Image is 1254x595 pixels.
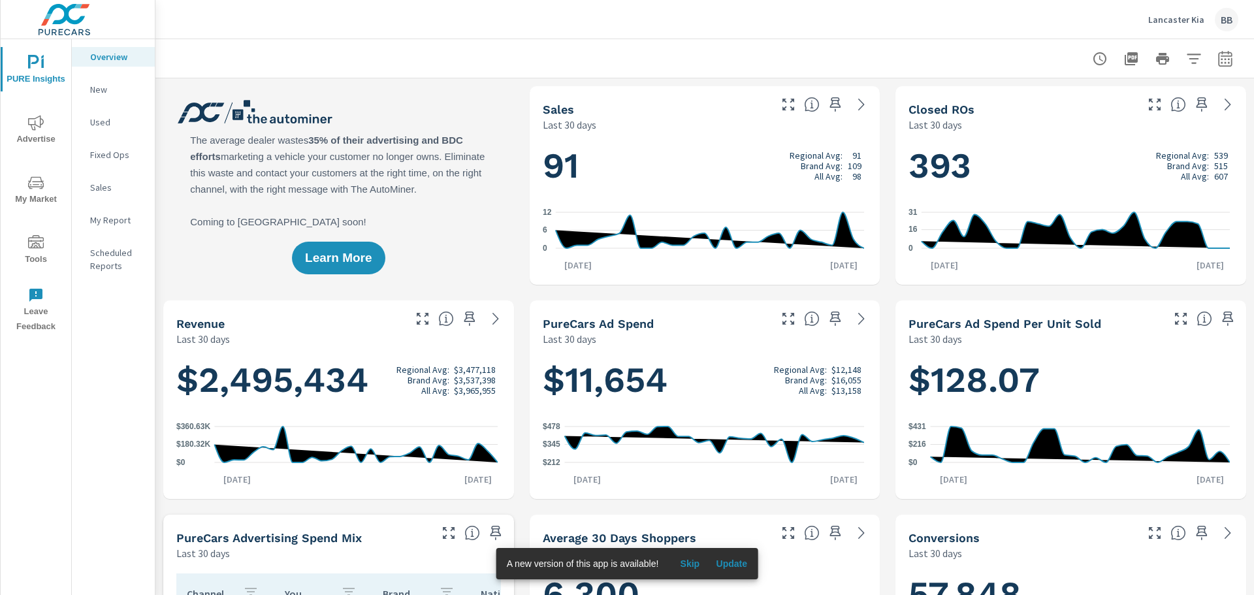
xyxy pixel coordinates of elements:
div: Sales [72,178,155,197]
text: $478 [543,422,560,431]
div: nav menu [1,39,71,340]
button: Make Fullscreen [1144,523,1165,543]
span: Save this to your personalized report [1191,523,1212,543]
p: [DATE] [922,259,967,272]
p: 91 [852,150,861,161]
p: All Avg: [799,385,827,396]
span: Number of vehicles sold by the dealership over the selected date range. [Source: This data is sou... [804,97,820,112]
text: 12 [543,208,552,217]
text: $0 [908,458,918,467]
p: Brand Avg: [785,375,827,385]
p: Regional Avg: [1156,150,1209,161]
text: $360.63K [176,422,210,431]
text: 6 [543,226,547,235]
text: $212 [543,458,560,467]
span: PURE Insights [5,55,67,87]
p: $13,158 [831,385,861,396]
p: Last 30 days [176,545,230,561]
p: Last 30 days [176,331,230,347]
span: Average cost of advertising per each vehicle sold at the dealer over the selected date range. The... [1197,311,1212,327]
a: See more details in report [851,523,872,543]
h1: 91 [543,144,867,188]
button: Make Fullscreen [778,308,799,329]
p: [DATE] [1187,473,1233,486]
p: [DATE] [455,473,501,486]
h5: Average 30 Days Shoppers [543,531,696,545]
p: Overview [90,50,144,63]
a: See more details in report [851,308,872,329]
button: Update [711,553,752,574]
button: Print Report [1149,46,1176,72]
button: "Export Report to PDF" [1118,46,1144,72]
h1: $11,654 [543,358,867,402]
text: 16 [908,225,918,234]
span: Save this to your personalized report [825,308,846,329]
text: $345 [543,440,560,449]
div: New [72,80,155,99]
span: Save this to your personalized report [485,523,506,543]
p: 98 [852,171,861,182]
p: Last 30 days [543,331,596,347]
span: Learn More [305,252,372,264]
h5: Closed ROs [908,103,974,116]
text: 0 [908,244,913,253]
p: 539 [1214,150,1228,161]
button: Skip [669,553,711,574]
div: Overview [72,47,155,67]
span: Total sales revenue over the selected date range. [Source: This data is sourced from the dealer’s... [438,311,454,327]
a: See more details in report [485,308,506,329]
h5: Revenue [176,317,225,330]
p: [DATE] [1187,259,1233,272]
p: Brand Avg: [408,375,449,385]
span: The number of dealer-specified goals completed by a visitor. [Source: This data is provided by th... [1170,525,1186,541]
p: Fixed Ops [90,148,144,161]
p: All Avg: [814,171,843,182]
p: $3,477,118 [454,364,496,375]
text: 0 [543,244,547,253]
p: Sales [90,181,144,194]
a: See more details in report [851,94,872,115]
button: Select Date Range [1212,46,1238,72]
a: See more details in report [1217,94,1238,115]
p: Last 30 days [543,545,596,561]
button: Make Fullscreen [778,94,799,115]
text: $0 [176,458,185,467]
p: [DATE] [821,473,867,486]
p: $3,537,398 [454,375,496,385]
span: Skip [674,558,705,570]
span: Save this to your personalized report [825,94,846,115]
button: Make Fullscreen [1170,308,1191,329]
h5: PureCars Ad Spend [543,317,654,330]
p: [DATE] [931,473,976,486]
text: $180.32K [176,440,210,449]
button: Make Fullscreen [1144,94,1165,115]
span: Leave Feedback [5,287,67,334]
p: Last 30 days [543,117,596,133]
span: Save this to your personalized report [825,523,846,543]
h1: 393 [908,144,1233,188]
button: Make Fullscreen [412,308,433,329]
div: Used [72,112,155,132]
span: My Market [5,175,67,207]
p: My Report [90,214,144,227]
span: Tools [5,235,67,267]
button: Apply Filters [1181,46,1207,72]
p: $12,148 [831,364,861,375]
div: My Report [72,210,155,230]
p: Regional Avg: [774,364,827,375]
button: Make Fullscreen [438,523,459,543]
a: See more details in report [1217,523,1238,543]
span: This table looks at how you compare to the amount of budget you spend per channel as opposed to y... [464,525,480,541]
p: 607 [1214,171,1228,182]
div: BB [1215,8,1238,31]
p: 109 [848,161,861,171]
h5: Conversions [908,531,980,545]
p: Regional Avg: [790,150,843,161]
p: New [90,83,144,96]
text: $216 [908,440,926,449]
h5: PureCars Advertising Spend Mix [176,531,362,545]
span: Save this to your personalized report [1191,94,1212,115]
span: A rolling 30 day total of daily Shoppers on the dealership website, averaged over the selected da... [804,525,820,541]
p: Last 30 days [908,545,962,561]
div: Scheduled Reports [72,243,155,276]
